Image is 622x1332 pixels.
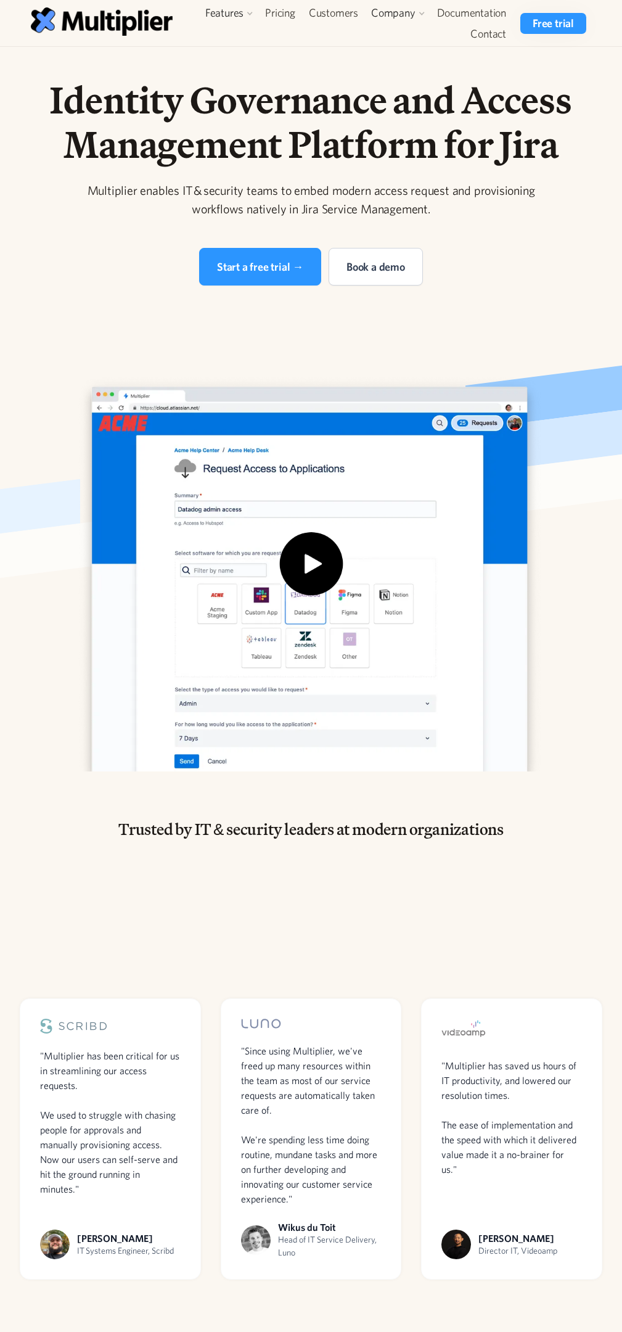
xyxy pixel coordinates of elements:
[258,2,302,23] a: Pricing
[278,1221,382,1233] div: Wikus du Toit
[65,350,558,794] a: open lightbox
[520,13,586,34] a: Free trial
[329,248,423,286] a: Book a demo
[371,6,415,20] div: Company
[199,248,321,286] a: Start a free trial →
[365,2,430,23] div: Company
[478,1244,557,1257] div: Director IT, Videoamp
[40,1050,179,1194] span: "Multiplier has been critical for us in streamlining our access requests. We used to struggle wit...
[346,258,405,275] div: Book a demo
[199,2,258,23] div: Features
[430,2,513,23] a: Documentation
[75,181,548,218] div: Multiplier enables IT & security teams to embed modern access request and provisioning workflows ...
[20,78,602,166] h1: Identity Governance and Access Management Platform for Jira
[272,532,351,611] img: Play icon
[77,1244,174,1257] div: IT Systems Engineer, Scribd
[77,1232,174,1244] div: [PERSON_NAME]
[241,1043,382,1206] div: "Since using Multiplier, we've freed up many resources within the team as most of our service req...
[217,258,303,275] div: Start a free trial →
[278,1233,382,1259] div: Head of IT Service Delivery, Luno
[441,1058,582,1177] div: "Multiplier has saved us hours of IT productivity, and lowered our resolution times. The ease of ...
[478,1232,557,1244] div: [PERSON_NAME]
[302,2,365,23] a: Customers
[205,6,243,20] div: Features
[464,23,513,44] a: Contact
